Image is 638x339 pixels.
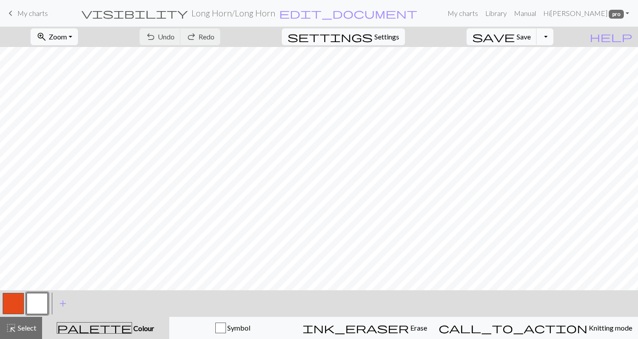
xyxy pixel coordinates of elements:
[472,31,515,43] span: save
[609,10,624,19] span: pro
[31,28,78,45] button: Zoom
[587,323,632,332] span: Knitting mode
[57,322,132,334] span: palette
[288,31,373,43] span: settings
[510,4,540,22] a: Manual
[467,28,537,45] button: Save
[374,31,399,42] span: Settings
[288,31,373,42] i: Settings
[297,317,433,339] button: Erase
[191,8,275,18] h2: Long Horn / Long Horn
[36,31,47,43] span: zoom_in
[279,7,417,19] span: edit_document
[433,317,638,339] button: Knitting mode
[42,317,169,339] button: Colour
[409,323,427,332] span: Erase
[540,4,633,22] a: Hi[PERSON_NAME] pro
[5,6,48,21] a: My charts
[132,324,154,332] span: Colour
[82,7,188,19] span: visibility
[482,4,510,22] a: Library
[444,4,482,22] a: My charts
[169,317,297,339] button: Symbol
[17,9,48,17] span: My charts
[439,322,587,334] span: call_to_action
[590,31,632,43] span: help
[517,32,531,41] span: Save
[5,7,16,19] span: keyboard_arrow_left
[49,32,67,41] span: Zoom
[16,323,36,332] span: Select
[6,322,16,334] span: highlight_alt
[303,322,409,334] span: ink_eraser
[226,323,250,332] span: Symbol
[282,28,405,45] button: SettingsSettings
[58,297,68,310] span: add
